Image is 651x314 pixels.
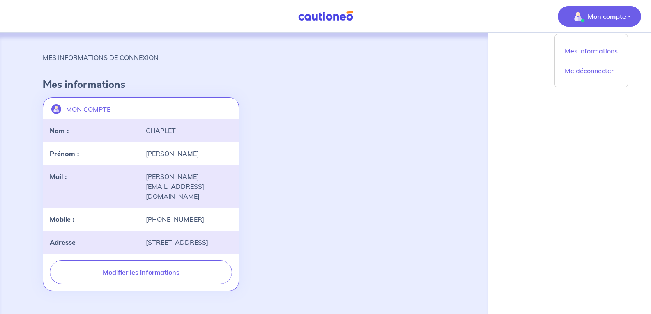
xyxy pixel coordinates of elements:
a: Mes informations [558,44,624,57]
div: CHAPLET [141,126,237,135]
button: illu_account_valid_menu.svgMon compte [558,6,641,27]
h4: Mes informations [43,79,446,91]
p: Mon compte [588,11,626,21]
p: MES INFORMATIONS DE CONNEXION [43,53,159,62]
img: Cautioneo [295,11,357,21]
button: Modifier les informations [50,260,232,284]
img: illu_account_valid_menu.svg [571,10,584,23]
strong: Mail : [50,172,67,181]
div: [PERSON_NAME] [141,149,237,158]
strong: Adresse [50,238,76,246]
div: [PHONE_NUMBER] [141,214,237,224]
a: Me déconnecter [558,64,624,77]
img: illu_account.svg [51,104,61,114]
div: illu_account_valid_menu.svgMon compte [554,34,628,87]
div: [PERSON_NAME][EMAIL_ADDRESS][DOMAIN_NAME] [141,172,237,201]
strong: Prénom : [50,149,79,158]
div: [STREET_ADDRESS] [141,237,237,247]
strong: Nom : [50,126,69,135]
strong: Mobile : [50,215,74,223]
p: MON COMPTE [66,104,110,114]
